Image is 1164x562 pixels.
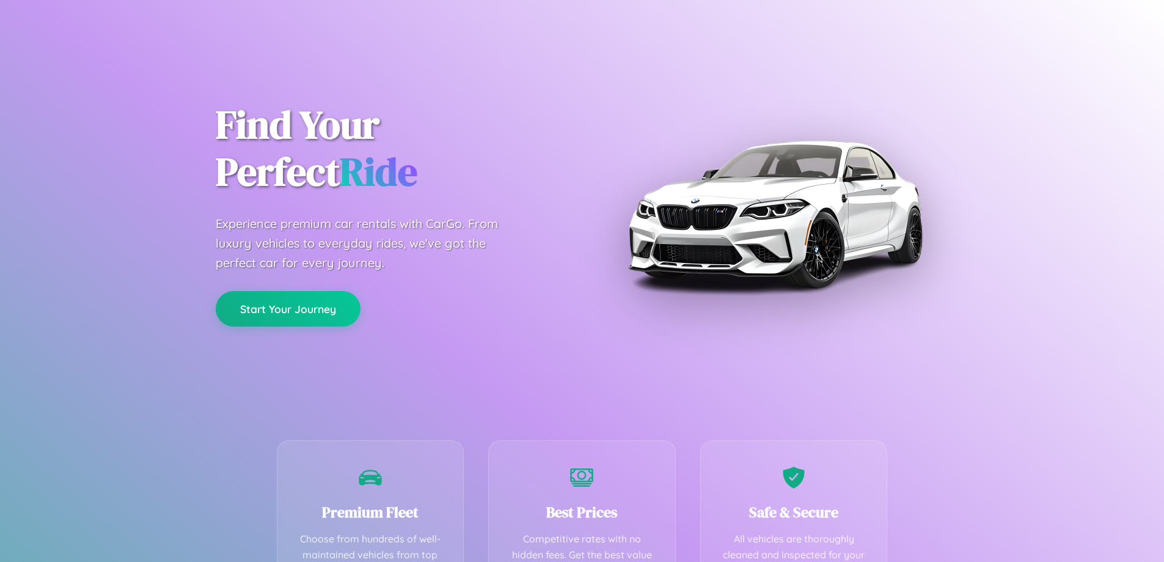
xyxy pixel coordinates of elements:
[216,102,564,196] h1: Find Your Perfect
[507,502,657,522] h3: Best Prices
[719,502,869,522] h3: Safe & Secure
[216,214,521,273] p: Experience premium car rentals with CarGo. From luxury vehicles to everyday rides, we've got the ...
[296,502,445,522] h3: Premium Fleet
[340,145,417,198] span: Ride
[216,291,361,327] button: Start Your Journey
[622,61,928,367] img: Premium BMW car rental vehicle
